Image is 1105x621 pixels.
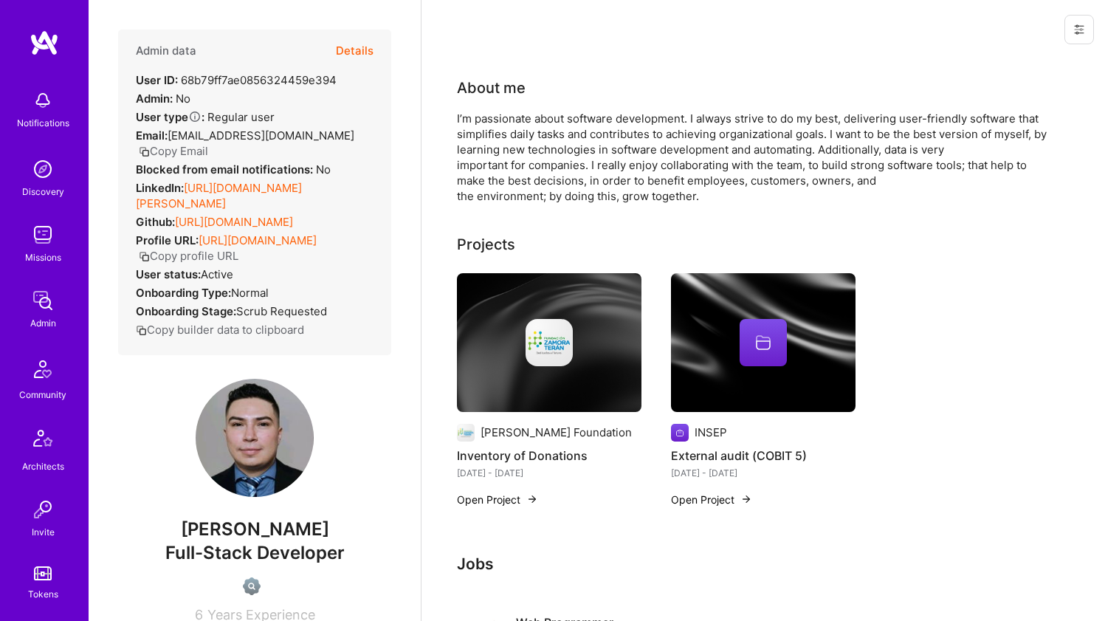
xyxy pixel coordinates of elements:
a: [URL][DOMAIN_NAME][PERSON_NAME] [136,181,302,210]
div: [DATE] - [DATE] [671,465,856,481]
img: arrow-right [526,493,538,505]
div: Tokens [28,586,58,602]
h4: External audit (COBIT 5) [671,446,856,465]
span: Active [201,267,233,281]
img: User Avatar [196,379,314,497]
button: Copy profile URL [139,248,238,264]
span: normal [231,286,269,300]
a: [URL][DOMAIN_NAME] [199,233,317,247]
div: Admin [30,315,56,331]
img: Company logo [526,319,573,366]
img: admin teamwork [28,286,58,315]
img: Not Scrubbed [243,577,261,595]
img: bell [28,86,58,115]
img: logo [30,30,59,56]
img: tokens [34,566,52,580]
img: Company logo [671,424,689,442]
img: arrow-right [740,493,752,505]
div: Notifications [17,115,69,131]
img: cover [457,273,641,412]
button: Copy builder data to clipboard [136,322,304,337]
i: icon Copy [139,146,150,157]
span: [PERSON_NAME] [118,518,391,541]
h4: Admin data [136,44,196,58]
div: I’m passionate about software development. I always strive to do my best, delivering user-friendl... [457,111,1047,204]
span: Scrub Requested [236,304,327,318]
i: icon Copy [136,325,147,336]
div: INSEP [695,425,727,440]
img: teamwork [28,220,58,250]
button: Copy Email [139,143,208,159]
div: Missions [25,250,61,265]
strong: Onboarding Stage: [136,304,236,318]
img: cover [671,273,856,412]
strong: LinkedIn: [136,181,184,195]
div: 68b79ff7ae0856324459e394 [136,72,337,88]
div: Community [19,387,66,402]
img: Community [25,351,61,387]
div: About me [457,77,526,99]
h4: Inventory of Donations [457,446,641,465]
strong: Onboarding Type: [136,286,231,300]
strong: User status: [136,267,201,281]
strong: Email: [136,128,168,143]
strong: Blocked from email notifications: [136,162,316,176]
div: [PERSON_NAME] Foundation [481,425,632,440]
div: Architects [22,459,64,474]
button: Open Project [457,492,538,507]
div: Invite [32,524,55,540]
h3: Jobs [457,555,1070,573]
i: Help [188,110,202,123]
img: Company logo [457,424,475,442]
div: Discovery [22,184,64,199]
strong: Github: [136,215,175,229]
strong: User type : [136,110,204,124]
a: [URL][DOMAIN_NAME] [175,215,293,229]
div: No [136,162,331,177]
strong: User ID: [136,73,178,87]
div: Regular user [136,109,275,125]
span: Full-Stack Developer [165,542,345,563]
span: [EMAIL_ADDRESS][DOMAIN_NAME] [168,128,354,143]
strong: Admin: [136,92,173,106]
div: No [136,91,190,106]
i: icon Copy [139,251,150,262]
img: discovery [28,154,58,184]
div: Projects [457,233,515,255]
img: Invite [28,495,58,524]
strong: Profile URL: [136,233,199,247]
div: [DATE] - [DATE] [457,465,641,481]
button: Details [336,30,374,72]
button: Open Project [671,492,752,507]
img: Architects [25,423,61,459]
